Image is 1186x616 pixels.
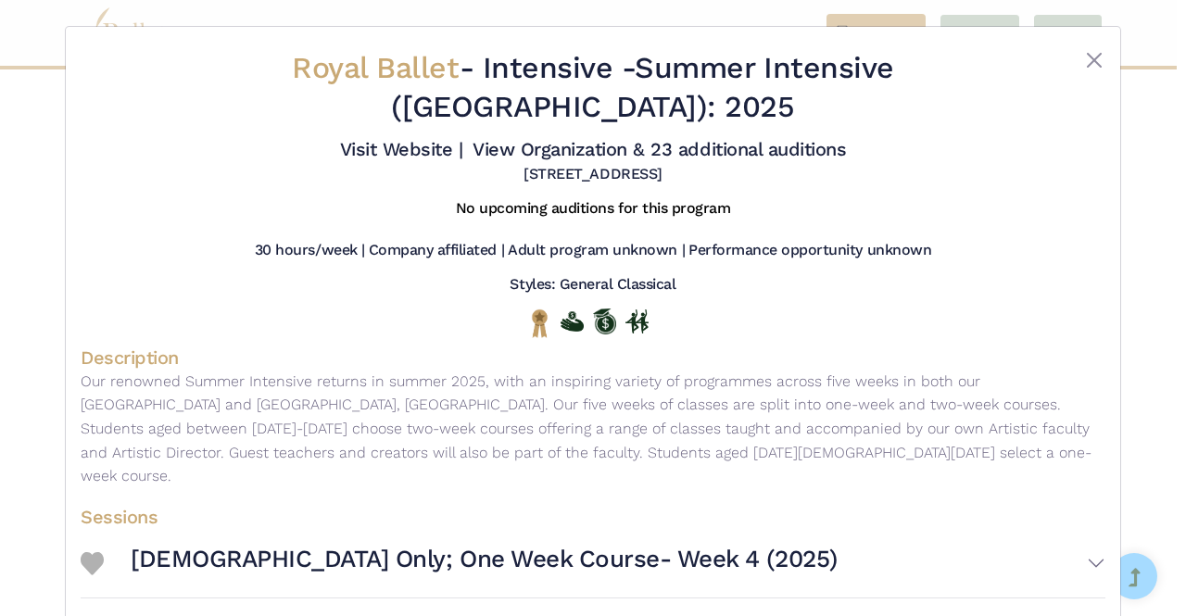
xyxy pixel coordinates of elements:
h5: [STREET_ADDRESS] [524,165,662,184]
img: Offers Financial Aid [561,311,584,332]
h5: Company affiliated | [369,241,504,260]
h4: Description [81,346,1105,370]
h5: Styles: General Classical [510,275,675,295]
a: Visit Website | [340,138,463,160]
button: Close [1083,49,1105,71]
button: [DEMOGRAPHIC_DATA] Only; One Week Course- Week 4 (2025) [131,536,1105,590]
h2: - Summer Intensive ([GEOGRAPHIC_DATA]): 2025 [166,49,1020,126]
img: Heart [81,552,104,575]
img: In Person [625,309,649,333]
a: View Organization & 23 additional auditions [473,138,846,160]
h5: Adult program unknown | [508,241,685,260]
p: Our renowned Summer Intensive returns in summer 2025, with an inspiring variety of programmes acr... [81,370,1105,488]
img: Offers Scholarship [593,308,616,334]
span: Intensive - [483,50,636,85]
h5: 30 hours/week | [255,241,365,260]
img: National [528,308,551,337]
h3: [DEMOGRAPHIC_DATA] Only; One Week Course- Week 4 (2025) [131,544,838,575]
h4: Sessions [81,505,1105,529]
h5: Performance opportunity unknown [688,241,931,260]
h5: No upcoming auditions for this program [456,199,731,219]
span: Royal Ballet [292,50,459,85]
